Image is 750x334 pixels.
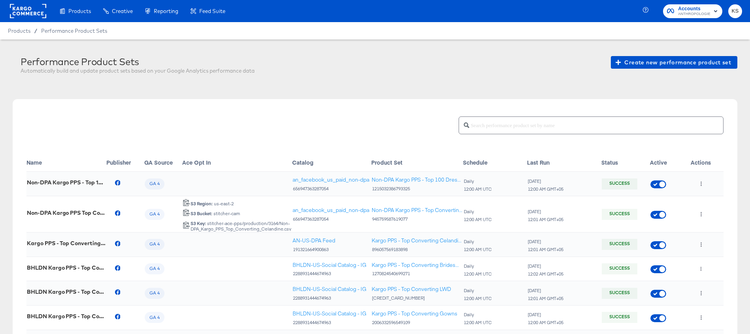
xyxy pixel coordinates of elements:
[469,114,723,131] input: Search performance product set by name
[293,285,366,293] a: BHLDN-US-Social Catalog - IG
[463,288,492,293] div: Daily
[144,158,182,166] div: GA Source
[372,216,463,222] div: 945759587619077
[26,158,106,166] div: Name
[371,158,463,166] div: Product Set
[145,211,164,218] span: GA 4
[27,210,106,216] div: Non-DPA Kargo PPS Top Converting Celandine
[691,158,724,166] div: Actions
[372,295,451,301] div: [CREDIT_CARD_NUMBER]
[611,56,737,69] button: Create new performance product set
[527,288,564,293] div: [DATE]
[372,176,463,184] a: Non-DPA Kargo PPS - Top 100 Dresses
[728,4,742,18] button: KS
[372,310,457,317] a: Kargo PPS - Top Converting Gowns
[145,290,164,296] span: GA 4
[650,158,691,166] div: Active
[527,186,564,192] div: 12:00 AM GMT+05
[293,176,369,184] a: an_facebook_us_paid_non-dpa
[293,271,366,276] div: 2288931444674963
[293,206,369,214] a: an_facebook_us_paid_non-dpa
[463,158,527,166] div: Schedule
[191,201,213,206] strong: S3 Region:
[463,247,492,252] div: 12:00 AM UTC
[663,4,722,18] button: AccountsANTHROPOLOGIE
[372,320,457,325] div: 2006332596549109
[190,201,234,206] div: us-east-2
[463,296,492,301] div: 12:00 AM UTC
[27,289,106,295] div: BHLDN Kargo PPS - Top Converting LWD
[372,261,463,269] div: Kargo PPS - Top Converting Bridesmaid/Wedding Guest
[527,178,564,184] div: [DATE]
[199,8,225,14] span: Feed Suite
[293,237,335,244] a: AN-US-DPA Feed
[372,237,463,244] a: Kargo PPS - Top Converting Celandine Collection
[527,247,564,252] div: 12:01 AM GMT+05
[372,206,463,214] a: Non-DPA Kargo PPS - Top Converting Celandine Collection
[601,158,650,166] div: Status
[293,186,369,191] div: 656947363287054
[527,263,564,269] div: [DATE]
[112,8,133,14] span: Creative
[527,271,564,277] div: 12:02 AM GMT+05
[190,221,292,232] div: stitcher-ace-pps/production/3164/Non-DPA_Kargo_PPS_Top_Converting_Celandine.csv
[527,296,564,301] div: 12:01 AM GMT+05
[41,28,107,34] a: Performance Product Sets
[463,312,492,317] div: Daily
[27,179,106,186] div: Non-DPA Kargo PPS - Top 100 Dresses
[68,8,91,14] span: Products
[293,261,366,269] a: BHLDN-US-Social Catalog - IG
[463,178,492,184] div: Daily
[602,312,637,323] div: Success
[463,186,492,192] div: 12:00 AM UTC
[293,216,369,222] div: 656947363287054
[372,186,463,191] div: 1215032386793325
[372,285,451,293] a: Kargo PPS - Top Converting LWD
[463,320,492,325] div: 12:00 AM UTC
[602,178,637,190] div: Success
[527,239,564,244] div: [DATE]
[30,28,41,34] span: /
[617,58,731,68] span: Create new performance product set
[27,240,106,246] div: Kargo PPS - Top Converting Celandine Collection
[191,220,206,226] strong: S3 Key:
[602,263,637,274] div: Success
[527,217,564,222] div: 12:01 AM GMT+05
[293,247,335,252] div: 191321664900863
[527,312,564,317] div: [DATE]
[191,210,212,216] strong: S3 Bucket:
[463,263,492,269] div: Daily
[154,8,178,14] span: Reporting
[106,158,144,166] div: Publisher
[182,158,292,166] div: Ace Opt In
[731,7,739,16] span: KS
[463,209,492,214] div: Daily
[372,271,463,276] div: 1270824540699271
[145,241,164,248] span: GA 4
[8,28,30,34] span: Products
[293,310,366,317] a: BHLDN-US-Social Catalog - IG
[21,67,255,75] div: Automatically build and update product sets based on your Google Analytics performance data
[463,239,492,244] div: Daily
[145,315,164,321] span: GA 4
[678,11,710,17] span: ANTHROPOLOGIE
[293,295,366,301] div: 2288931444674963
[190,211,240,216] div: stitcher-cam
[678,5,710,13] span: Accounts
[27,313,106,319] div: BHLDN Kargo PPS - Top Converting Gowns
[527,158,601,166] div: Last Run
[602,209,637,220] div: Success
[27,265,106,271] div: BHLDN Kargo PPS - Top Converting Bridesmaid/Guest
[527,209,564,214] div: [DATE]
